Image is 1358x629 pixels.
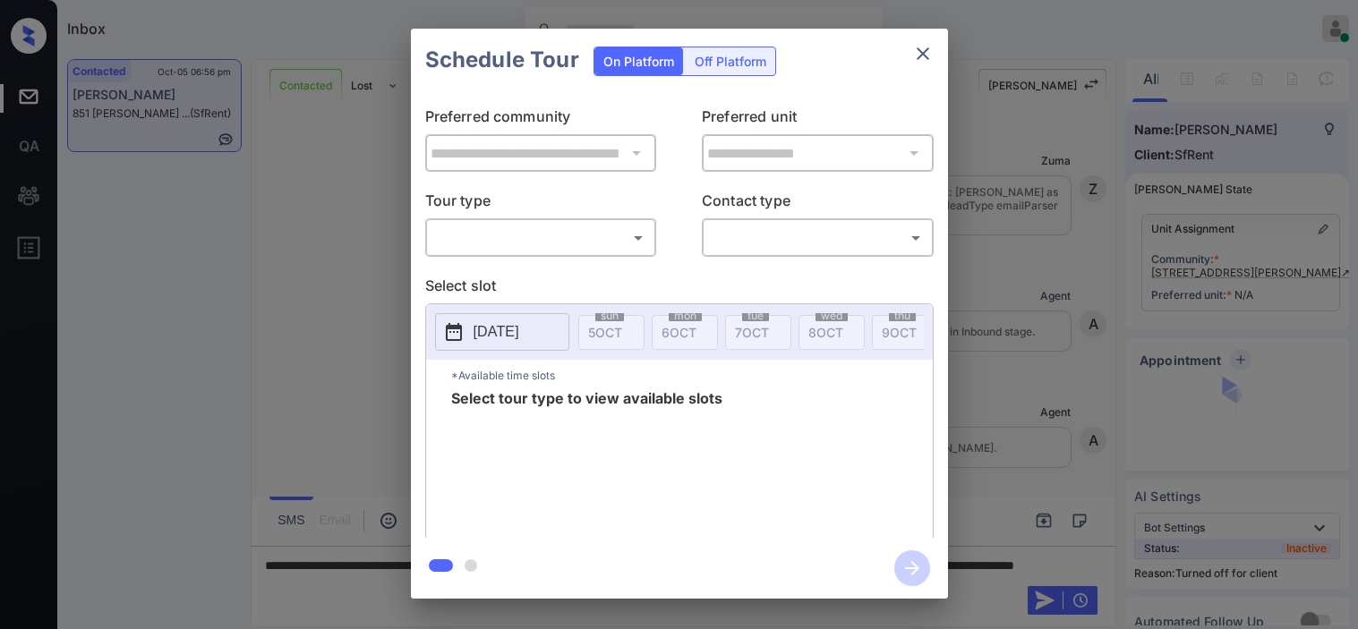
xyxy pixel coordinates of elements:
p: [DATE] [474,321,519,343]
h2: Schedule Tour [411,29,594,91]
p: Select slot [425,275,934,303]
button: [DATE] [435,313,569,351]
p: Preferred unit [702,106,934,134]
span: Select tour type to view available slots [451,391,722,534]
p: Tour type [425,190,657,218]
button: close [905,36,941,72]
p: *Available time slots [451,360,933,391]
div: Off Platform [686,47,775,75]
p: Preferred community [425,106,657,134]
div: On Platform [594,47,683,75]
p: Contact type [702,190,934,218]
